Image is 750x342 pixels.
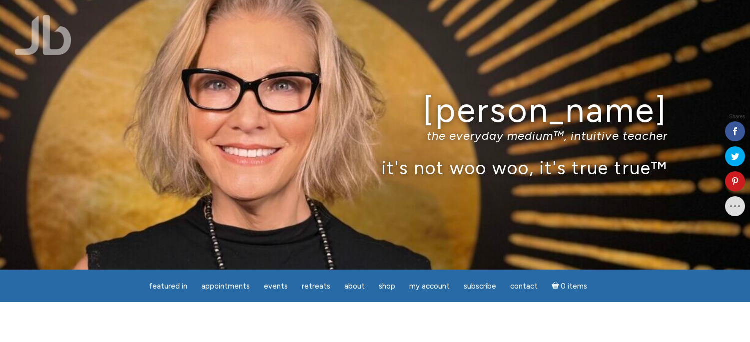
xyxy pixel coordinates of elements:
[729,114,745,119] span: Shares
[83,91,668,129] h1: [PERSON_NAME]
[373,277,401,296] a: Shop
[561,283,587,290] span: 0 items
[296,277,336,296] a: Retreats
[258,277,294,296] a: Events
[264,282,288,291] span: Events
[464,282,496,291] span: Subscribe
[201,282,250,291] span: Appointments
[338,277,371,296] a: About
[15,15,71,55] img: Jamie Butler. The Everyday Medium
[344,282,365,291] span: About
[409,282,450,291] span: My Account
[510,282,538,291] span: Contact
[504,277,544,296] a: Contact
[552,282,561,291] i: Cart
[403,277,456,296] a: My Account
[302,282,330,291] span: Retreats
[195,277,256,296] a: Appointments
[143,277,193,296] a: featured in
[379,282,395,291] span: Shop
[83,128,668,143] p: the everyday medium™, intuitive teacher
[546,276,594,296] a: Cart0 items
[458,277,502,296] a: Subscribe
[149,282,187,291] span: featured in
[83,157,668,178] p: it's not woo woo, it's true true™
